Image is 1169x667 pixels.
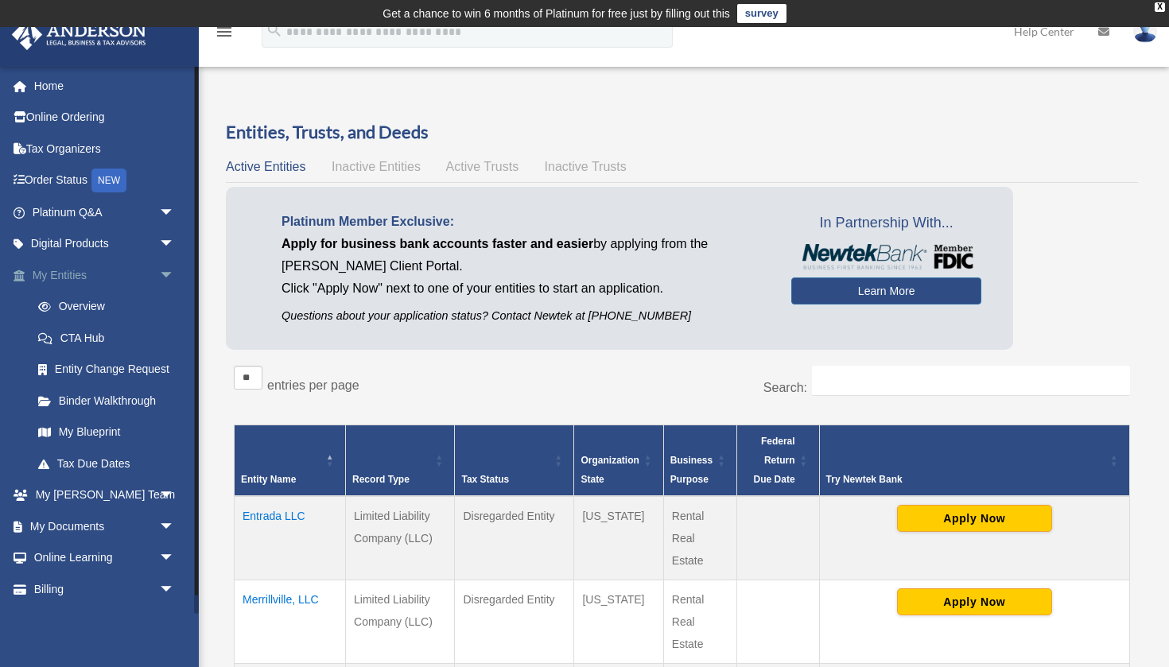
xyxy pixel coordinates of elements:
p: Questions about your application status? Contact Newtek at [PHONE_NUMBER] [282,306,767,326]
a: Digital Productsarrow_drop_down [11,228,199,260]
th: Tax Status: Activate to sort [455,425,574,496]
span: Business Purpose [670,455,713,485]
span: Entity Name [241,474,296,485]
a: Online Ordering [11,102,199,134]
h3: Entities, Trusts, and Deeds [226,120,1138,145]
img: User Pic [1133,20,1157,43]
span: Organization State [581,455,639,485]
span: arrow_drop_down [159,259,191,292]
span: arrow_drop_down [159,228,191,261]
a: Online Learningarrow_drop_down [11,542,199,574]
td: Limited Liability Company (LLC) [346,580,455,663]
div: Try Newtek Bank [826,470,1105,489]
div: close [1155,2,1165,12]
td: [US_STATE] [574,496,663,580]
td: [US_STATE] [574,580,663,663]
span: arrow_drop_down [159,196,191,229]
td: Rental Real Estate [663,496,736,580]
a: Home [11,70,199,102]
a: Order StatusNEW [11,165,199,197]
a: Billingarrow_drop_down [11,573,199,605]
img: NewtekBankLogoSM.png [799,244,973,270]
a: CTA Hub [22,322,199,354]
td: Merrillville, LLC [235,580,346,663]
a: Binder Walkthrough [22,385,199,417]
th: Record Type: Activate to sort [346,425,455,496]
i: search [266,21,283,39]
a: My Blueprint [22,417,199,448]
th: Federal Return Due Date: Activate to sort [737,425,819,496]
span: arrow_drop_down [159,542,191,575]
a: Platinum Q&Aarrow_drop_down [11,196,199,228]
a: Overview [22,291,191,323]
div: Get a chance to win 6 months of Platinum for free just by filling out this [383,4,730,23]
div: NEW [91,169,126,192]
a: Tax Due Dates [22,448,199,479]
a: Entity Change Request [22,354,199,386]
p: Click "Apply Now" next to one of your entities to start an application. [282,277,767,300]
span: Active Entities [226,160,305,173]
a: menu [215,28,234,41]
span: Tax Status [461,474,509,485]
span: Federal Return Due Date [754,436,795,485]
span: Active Trusts [446,160,519,173]
td: Rental Real Estate [663,580,736,663]
span: Apply for business bank accounts faster and easier [282,237,593,250]
a: Events Calendar [11,605,199,637]
a: Tax Organizers [11,133,199,165]
td: Disregarded Entity [455,496,574,580]
label: entries per page [267,378,359,392]
span: Inactive Entities [332,160,421,173]
th: Entity Name: Activate to invert sorting [235,425,346,496]
span: Record Type [352,474,410,485]
td: Limited Liability Company (LLC) [346,496,455,580]
a: My Documentsarrow_drop_down [11,510,199,542]
span: arrow_drop_down [159,479,191,512]
span: arrow_drop_down [159,510,191,543]
span: arrow_drop_down [159,573,191,606]
span: Inactive Trusts [545,160,627,173]
a: My [PERSON_NAME] Teamarrow_drop_down [11,479,199,511]
button: Apply Now [897,588,1052,615]
td: Disregarded Entity [455,580,574,663]
th: Business Purpose: Activate to sort [663,425,736,496]
th: Organization State: Activate to sort [574,425,663,496]
td: Entrada LLC [235,496,346,580]
p: Platinum Member Exclusive: [282,211,767,233]
a: survey [737,4,786,23]
label: Search: [763,381,807,394]
a: Learn More [791,277,981,304]
i: menu [215,22,234,41]
span: In Partnership With... [791,211,981,236]
a: My Entitiesarrow_drop_down [11,259,199,291]
button: Apply Now [897,505,1052,532]
img: Anderson Advisors Platinum Portal [7,19,151,50]
p: by applying from the [PERSON_NAME] Client Portal. [282,233,767,277]
th: Try Newtek Bank : Activate to sort [819,425,1129,496]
